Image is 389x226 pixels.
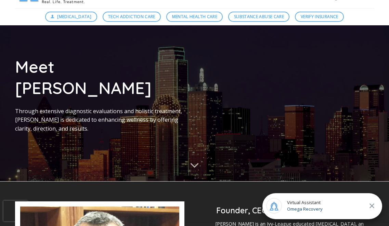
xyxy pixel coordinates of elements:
[45,12,97,22] a: [MEDICAL_DATA]
[108,13,155,20] span: Tech Addiction Care
[103,12,161,22] a: Tech Addiction Care
[57,13,91,20] span: [MEDICAL_DATA]
[228,12,289,22] a: Substance Abuse Care
[295,12,344,22] a: Verify Insurance
[234,13,284,20] span: Substance Abuse Care
[15,107,190,133] p: Through extensive diagnostic evaluations and holistic treatment, [PERSON_NAME] is dedicated to en...
[15,56,190,99] h1: Meet [PERSON_NAME]
[301,13,338,20] span: Verify Insurance
[205,205,374,216] h2: Founder, CEO and Chief Clinical Officer
[182,157,208,175] button: Scroll for more
[166,12,223,22] a: Mental Health Care
[3,201,27,221] iframe: reCAPTCHA
[172,13,217,20] span: Mental Health Care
